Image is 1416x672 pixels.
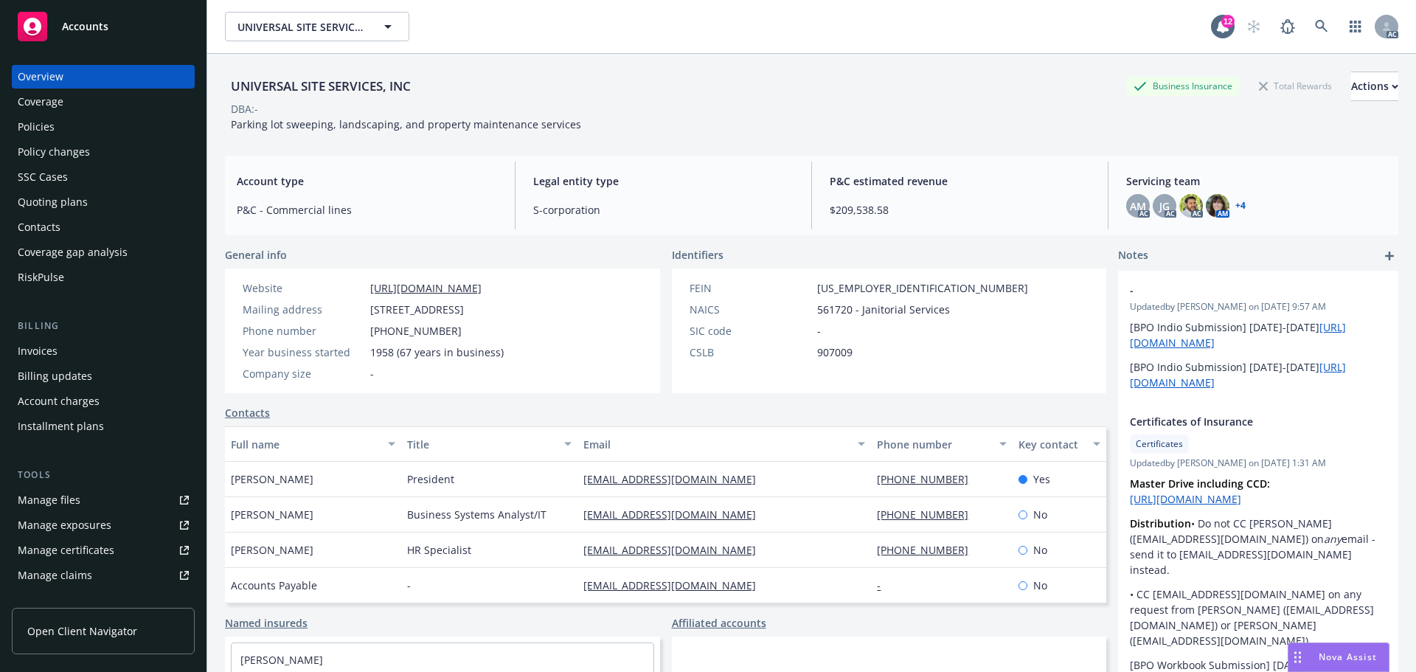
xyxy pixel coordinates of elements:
[243,344,364,360] div: Year business started
[877,543,980,557] a: [PHONE_NUMBER]
[1118,271,1398,402] div: -Updatedby [PERSON_NAME] on [DATE] 9:57 AM[BPO Indio Submission] [DATE]-[DATE][URL][DOMAIN_NAME][...
[370,344,504,360] span: 1958 (67 years in business)
[12,339,195,363] a: Invoices
[1130,492,1241,506] a: [URL][DOMAIN_NAME]
[877,508,980,522] a: [PHONE_NUMBER]
[1126,77,1240,95] div: Business Insurance
[18,140,90,164] div: Policy changes
[237,173,497,189] span: Account type
[1239,12,1268,41] a: Start snowing
[407,542,471,558] span: HR Specialist
[231,507,313,522] span: [PERSON_NAME]
[871,426,1012,462] button: Phone number
[18,266,64,289] div: RiskPulse
[1118,247,1148,265] span: Notes
[18,215,60,239] div: Contacts
[18,65,63,89] div: Overview
[672,247,723,263] span: Identifiers
[407,437,555,452] div: Title
[877,472,980,486] a: [PHONE_NUMBER]
[817,344,853,360] span: 907009
[1252,77,1339,95] div: Total Rewards
[1130,477,1270,491] strong: Master Drive including CCD:
[237,19,365,35] span: UNIVERSAL SITE SERVICES, INC
[1307,12,1336,41] a: Search
[690,302,811,317] div: NAICS
[1130,414,1348,429] span: Certificates of Insurance
[583,437,849,452] div: Email
[370,366,374,381] span: -
[18,538,114,562] div: Manage certificates
[817,302,950,317] span: 561720 - Janitorial Services
[370,281,482,295] a: [URL][DOMAIN_NAME]
[12,488,195,512] a: Manage files
[1130,319,1386,350] p: [BPO Indio Submission] [DATE]-[DATE]
[817,323,821,339] span: -
[401,426,577,462] button: Title
[1351,72,1398,100] div: Actions
[407,578,411,593] span: -
[12,240,195,264] a: Coverage gap analysis
[583,472,768,486] a: [EMAIL_ADDRESS][DOMAIN_NAME]
[18,364,92,388] div: Billing updates
[62,21,108,32] span: Accounts
[1179,194,1203,218] img: photo
[12,589,195,612] a: Manage BORs
[243,302,364,317] div: Mailing address
[18,488,80,512] div: Manage files
[1341,12,1370,41] a: Switch app
[225,77,417,96] div: UNIVERSAL SITE SERVICES, INC
[690,344,811,360] div: CSLB
[225,12,409,41] button: UNIVERSAL SITE SERVICES, INC
[1013,426,1106,462] button: Key contact
[1033,542,1047,558] span: No
[533,173,794,189] span: Legal entity type
[1288,643,1307,671] div: Drag to move
[1018,437,1084,452] div: Key contact
[1130,516,1191,530] strong: Distribution
[225,405,270,420] a: Contacts
[1130,283,1348,298] span: -
[877,437,990,452] div: Phone number
[407,507,546,522] span: Business Systems Analyst/IT
[12,468,195,482] div: Tools
[1033,507,1047,522] span: No
[1206,194,1229,218] img: photo
[12,215,195,239] a: Contacts
[225,615,308,631] a: Named insureds
[12,165,195,189] a: SSC Cases
[1033,578,1047,593] span: No
[1136,437,1183,451] span: Certificates
[1319,651,1377,663] span: Nova Assist
[12,364,195,388] a: Billing updates
[370,302,464,317] span: [STREET_ADDRESS]
[370,323,462,339] span: [PHONE_NUMBER]
[1033,471,1050,487] span: Yes
[18,589,87,612] div: Manage BORs
[12,266,195,289] a: RiskPulse
[12,538,195,562] a: Manage certificates
[231,471,313,487] span: [PERSON_NAME]
[240,653,323,667] a: [PERSON_NAME]
[18,339,58,363] div: Invoices
[18,115,55,139] div: Policies
[231,542,313,558] span: [PERSON_NAME]
[12,389,195,413] a: Account charges
[12,513,195,537] a: Manage exposures
[225,426,401,462] button: Full name
[225,247,287,263] span: General info
[12,90,195,114] a: Coverage
[18,389,100,413] div: Account charges
[1381,247,1398,265] a: add
[690,323,811,339] div: SIC code
[1351,72,1398,101] button: Actions
[18,90,63,114] div: Coverage
[583,543,768,557] a: [EMAIL_ADDRESS][DOMAIN_NAME]
[12,190,195,214] a: Quoting plans
[407,471,454,487] span: President
[12,115,195,139] a: Policies
[1221,15,1235,28] div: 12
[231,101,258,117] div: DBA: -
[12,140,195,164] a: Policy changes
